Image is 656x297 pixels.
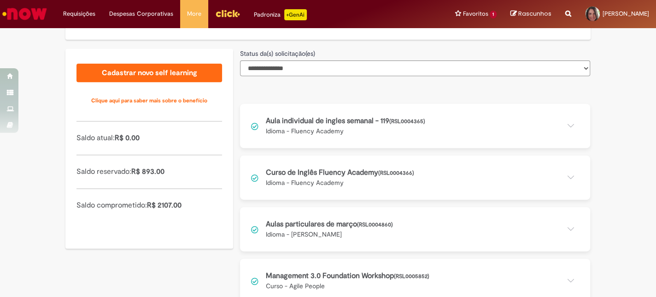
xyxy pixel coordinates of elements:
span: R$ 2107.00 [147,201,182,210]
span: R$ 0.00 [115,133,140,143]
p: +GenAi [284,9,307,20]
a: Clique aqui para saber mais sobre o benefício [76,91,222,110]
span: Despesas Corporativas [109,9,173,18]
a: Cadastrar novo self learning [76,64,222,82]
span: More [187,9,201,18]
span: 1 [490,11,497,18]
span: R$ 893.00 [131,167,164,176]
p: Saldo comprometido: [76,200,222,211]
span: [PERSON_NAME] [603,10,649,18]
a: Rascunhos [510,10,551,18]
p: Saldo reservado: [76,166,222,177]
span: Favoritos [463,9,488,18]
p: Saldo atual: [76,133,222,143]
span: Requisições [63,9,95,18]
span: Rascunhos [518,9,551,18]
div: Padroniza [254,9,307,20]
label: Status da(s) solicitação(es) [240,49,315,58]
img: ServiceNow [1,5,48,23]
img: click_logo_yellow_360x200.png [215,6,240,20]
